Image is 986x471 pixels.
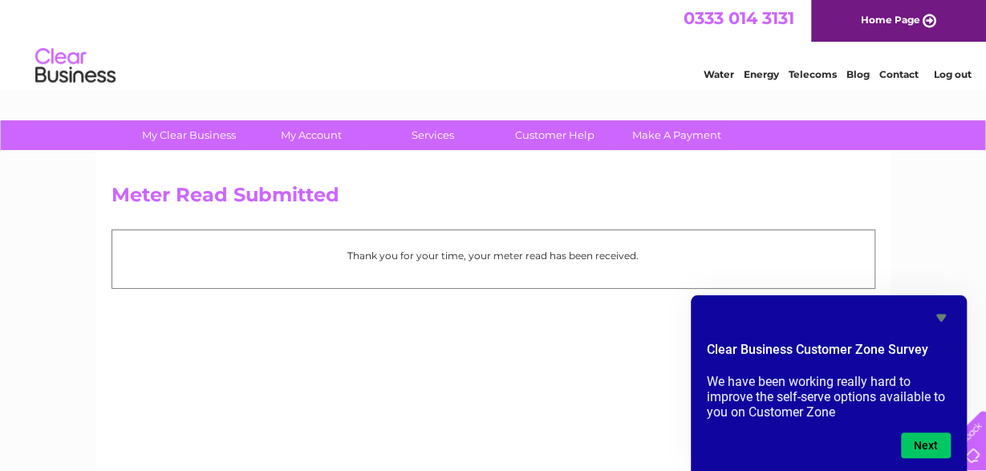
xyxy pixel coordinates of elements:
a: Make A Payment [611,120,743,150]
button: Hide survey [931,308,951,327]
a: Customer Help [489,120,621,150]
a: Telecoms [789,68,837,80]
a: Contact [879,68,919,80]
a: Services [367,120,499,150]
a: Energy [744,68,779,80]
a: Water [704,68,734,80]
p: Thank you for your time, your meter read has been received. [120,248,866,263]
a: Log out [933,68,971,80]
button: Next question [901,432,951,458]
p: We have been working really hard to improve the self-serve options available to you on Customer Zone [707,374,951,420]
img: logo.png [34,42,116,91]
a: My Account [245,120,377,150]
h2: Clear Business Customer Zone Survey [707,340,951,367]
a: Blog [846,68,870,80]
a: 0333 014 3131 [684,8,794,28]
div: Clear Business is a trading name of Verastar Limited (registered in [GEOGRAPHIC_DATA] No. 3667643... [115,9,873,78]
div: Clear Business Customer Zone Survey [707,308,951,458]
a: My Clear Business [123,120,255,150]
h2: Meter Read Submitted [112,184,875,214]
